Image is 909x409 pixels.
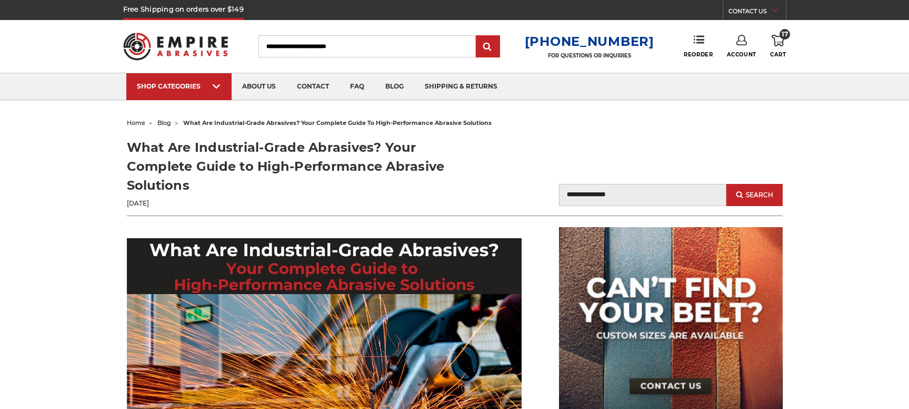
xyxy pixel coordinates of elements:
[525,34,654,49] a: [PHONE_NUMBER]
[525,52,654,59] p: FOR QUESTIONS OR INQUIRIES
[127,199,455,208] p: [DATE]
[123,26,228,67] img: Empire Abrasives
[727,51,756,58] span: Account
[127,119,145,126] a: home
[157,119,171,126] a: blog
[726,184,782,206] button: Search
[770,51,786,58] span: Cart
[127,138,455,195] h1: What Are Industrial-Grade Abrasives? Your Complete Guide to High-Performance Abrasive Solutions
[137,82,221,90] div: SHOP CATEGORIES
[746,191,773,199] span: Search
[684,35,713,57] a: Reorder
[375,73,414,100] a: blog
[414,73,508,100] a: shipping & returns
[770,35,786,58] a: 17 Cart
[183,119,492,126] span: what are industrial-grade abrasives? your complete guide to high-performance abrasive solutions
[684,51,713,58] span: Reorder
[286,73,339,100] a: contact
[339,73,375,100] a: faq
[232,73,286,100] a: about us
[780,29,790,40] span: 17
[728,5,786,20] a: CONTACT US
[477,36,498,57] input: Submit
